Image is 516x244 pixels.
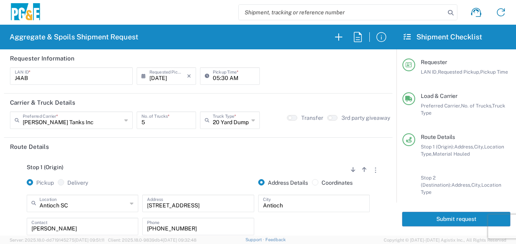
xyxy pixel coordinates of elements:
[438,69,480,75] span: Requested Pickup,
[312,179,353,186] label: Coordinates
[421,144,454,150] span: Stop 1 (Origin):
[239,5,445,20] input: Shipment, tracking or reference number
[421,175,451,188] span: Stop 2 (Destination):
[474,144,484,150] span: City,
[163,238,196,242] span: [DATE] 09:32:48
[187,70,191,82] i: ×
[471,182,481,188] span: City,
[421,59,447,65] span: Requester
[433,151,470,157] span: Material Hauled
[384,236,506,244] span: Copyright © [DATE]-[DATE] Agistix Inc., All Rights Reserved
[341,114,390,121] label: 3rd party giveaway
[421,69,438,75] span: LAN ID,
[75,238,104,242] span: [DATE] 09:51:11
[265,237,286,242] a: Feedback
[10,143,49,151] h2: Route Details
[10,238,104,242] span: Server: 2025.18.0-dd719145275
[402,212,510,226] button: Submit request
[27,164,63,170] span: Stop 1 (Origin)
[10,3,41,22] img: pge
[421,93,457,99] span: Load & Carrier
[421,103,461,109] span: Preferred Carrier,
[10,55,75,62] h2: Requester Information
[421,134,455,140] span: Route Details
[108,238,196,242] span: Client: 2025.18.0-9839db4
[10,32,138,42] h2: Aggregate & Spoils Shipment Request
[10,99,75,107] h2: Carrier & Truck Details
[258,179,308,186] label: Address Details
[461,103,492,109] span: No. of Trucks,
[454,144,474,150] span: Address,
[480,69,508,75] span: Pickup Time
[451,182,471,188] span: Address,
[245,237,265,242] a: Support
[404,32,482,42] h2: Shipment Checklist
[301,114,323,121] label: Transfer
